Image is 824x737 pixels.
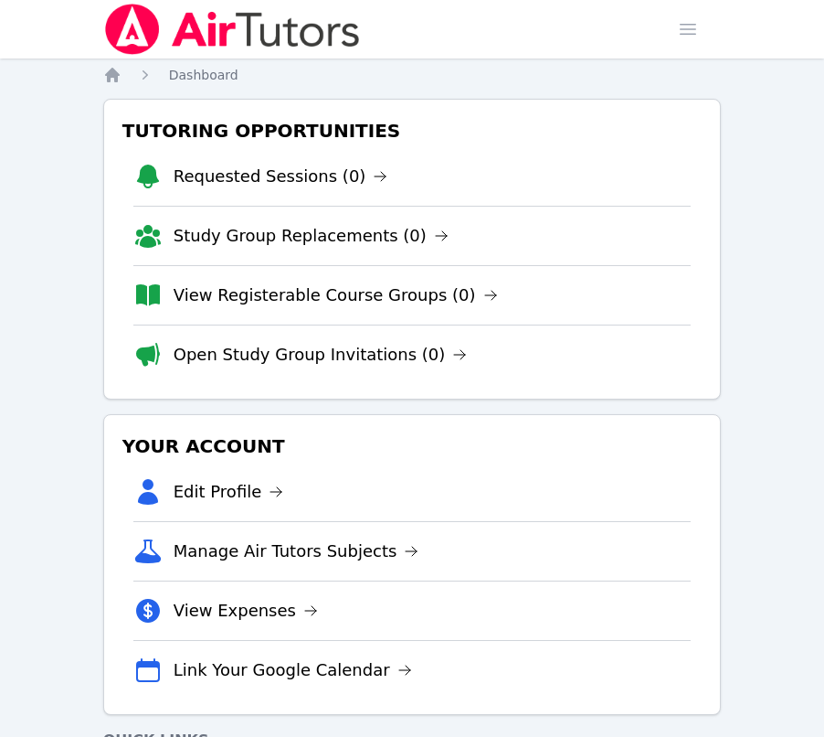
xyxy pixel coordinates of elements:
[174,342,468,368] a: Open Study Group Invitations (0)
[174,539,419,564] a: Manage Air Tutors Subjects
[174,223,449,249] a: Study Group Replacements (0)
[169,66,238,84] a: Dashboard
[174,479,284,505] a: Edit Profile
[103,66,722,84] nav: Breadcrumb
[174,598,318,624] a: View Expenses
[174,164,388,189] a: Requested Sessions (0)
[169,68,238,82] span: Dashboard
[174,657,412,683] a: Link Your Google Calendar
[103,4,362,55] img: Air Tutors
[174,283,498,308] a: View Registerable Course Groups (0)
[119,430,706,463] h3: Your Account
[119,114,706,147] h3: Tutoring Opportunities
